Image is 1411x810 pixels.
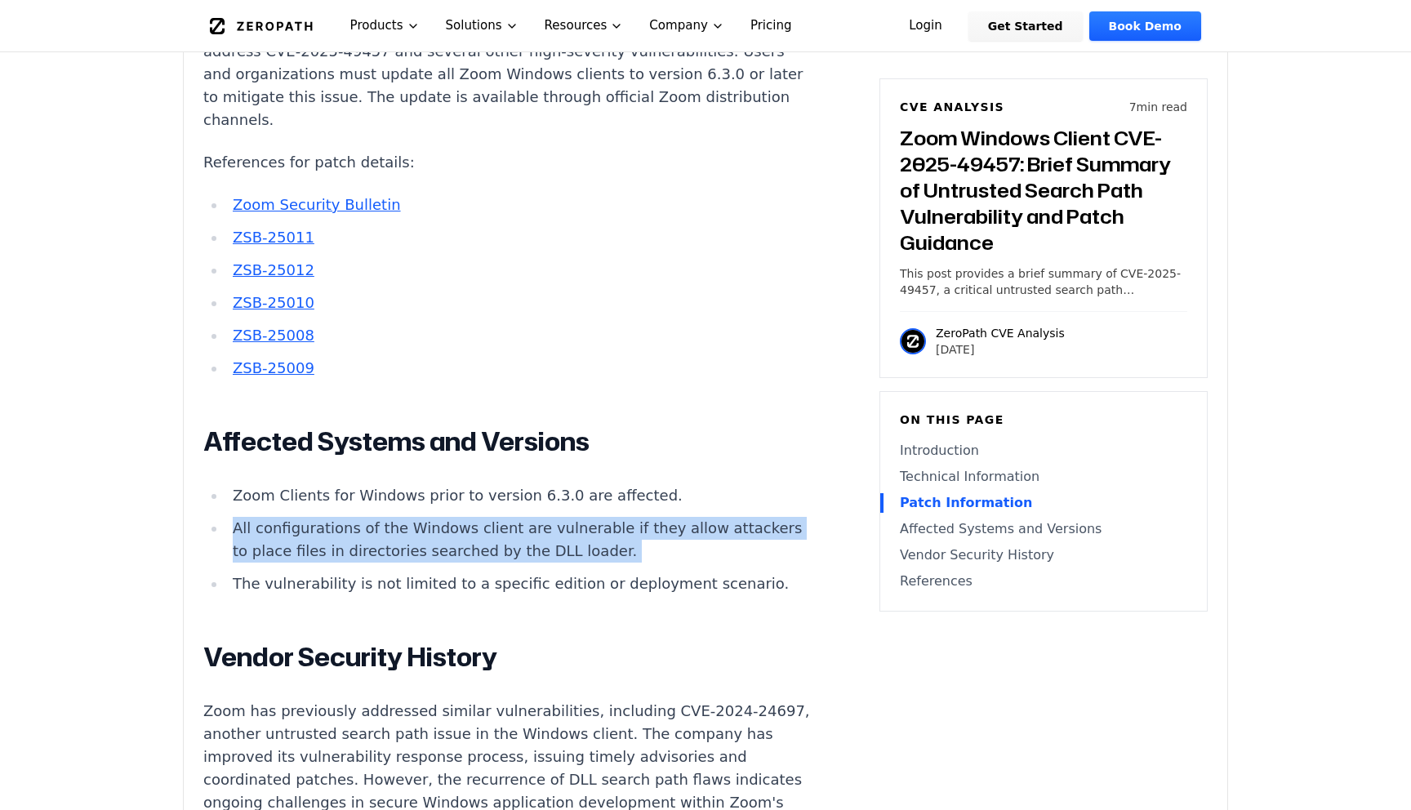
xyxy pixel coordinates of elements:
[900,441,1187,461] a: Introduction
[900,99,1004,115] h6: CVE Analysis
[226,572,811,595] li: The vulnerability is not limited to a specific edition or deployment scenario.
[900,545,1187,565] a: Vendor Security History
[233,294,314,311] a: ZSB-25010
[900,125,1187,256] h3: Zoom Windows Client CVE-2025-49457: Brief Summary of Untrusted Search Path Vulnerability and Patc...
[936,325,1065,341] p: ZeroPath CVE Analysis
[900,572,1187,591] a: References
[1089,11,1201,41] a: Book Demo
[233,196,401,213] a: Zoom Security Bulletin
[900,519,1187,539] a: Affected Systems and Versions
[233,229,314,246] a: ZSB-25011
[900,467,1187,487] a: Technical Information
[900,412,1187,428] h6: On this page
[226,484,811,507] li: Zoom Clients for Windows prior to version 6.3.0 are affected.
[900,493,1187,513] a: Patch Information
[233,327,314,344] a: ZSB-25008
[203,151,811,174] p: References for patch details:
[226,517,811,563] li: All configurations of the Windows client are vulnerable if they allow attackers to place files in...
[1129,99,1187,115] p: 7 min read
[900,265,1187,298] p: This post provides a brief summary of CVE-2025-49457, a critical untrusted search path vulnerabil...
[936,341,1065,358] p: [DATE]
[889,11,962,41] a: Login
[203,425,811,458] h2: Affected Systems and Versions
[968,11,1083,41] a: Get Started
[900,328,926,354] img: ZeroPath CVE Analysis
[233,261,314,278] a: ZSB-25012
[203,17,811,131] p: Zoom has released version 6.3.0 of its Workplace Apps and Meeting SDKs to address CVE-2025-49457 ...
[203,641,811,674] h2: Vendor Security History
[233,359,314,376] a: ZSB-25009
